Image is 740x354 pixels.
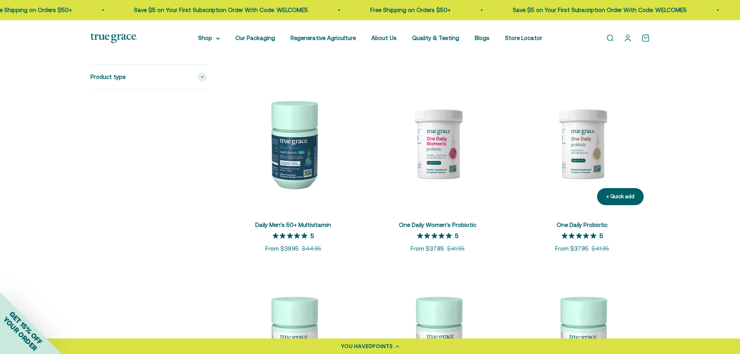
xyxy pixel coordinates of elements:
summary: Product type [91,65,207,89]
span: 5 out 5 stars rating in total 3 reviews [273,230,310,241]
p: Save $5 on Your First Subscription Order With Code: WELCOME5 [513,5,687,15]
a: About Us [371,35,397,41]
compare-at-price: $44.95 [302,244,321,253]
img: Daily Probiotic forDigestive and Immune Support:* - 90 Billion CFU at time of manufacturing (30 B... [515,76,650,211]
a: Daily Men's 50+ Multivitamin [255,221,331,228]
a: Free Shipping on Orders $50+ [370,7,451,13]
compare-at-price: $41.95 [592,244,609,253]
div: + Quick add [606,193,634,201]
span: YOU HAVE [341,342,368,350]
button: + Quick add [597,188,644,206]
a: Our Packaging [235,35,275,41]
span: 0 [368,342,372,350]
sale-price: From $37.95 [411,244,444,253]
sale-price: From $37.95 [555,244,589,253]
img: Daily Men's 50+ Multivitamin [226,76,361,211]
a: One Daily Women's Probiotic [399,221,476,228]
sale-price: From $39.95 [265,244,299,253]
p: Save $5 on Your First Subscription Order With Code: WELCOME5 [134,5,308,15]
img: Daily Probiotic for Women's Vaginal, Digestive, and Immune Support* - 90 Billion CFU at time of m... [370,76,505,211]
p: 5 [455,232,458,239]
a: Blogs [475,35,489,41]
span: YOUR ORDER [2,315,39,352]
summary: Shop [198,33,220,43]
span: POINTS [372,342,393,350]
span: Product type [91,72,125,82]
span: GET 15% OFF [8,310,44,346]
p: 5 [599,232,603,239]
compare-at-price: $41.95 [447,244,465,253]
a: Regenerative Agriculture [291,35,356,41]
span: 5 out 5 stars rating in total 10 reviews [417,230,455,241]
a: Store Locator [505,35,542,41]
a: Quality & Testing [412,35,459,41]
span: 5 out 5 stars rating in total 2 reviews [562,230,599,241]
a: One Daily Probiotic [557,221,608,228]
p: 5 [310,232,314,239]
